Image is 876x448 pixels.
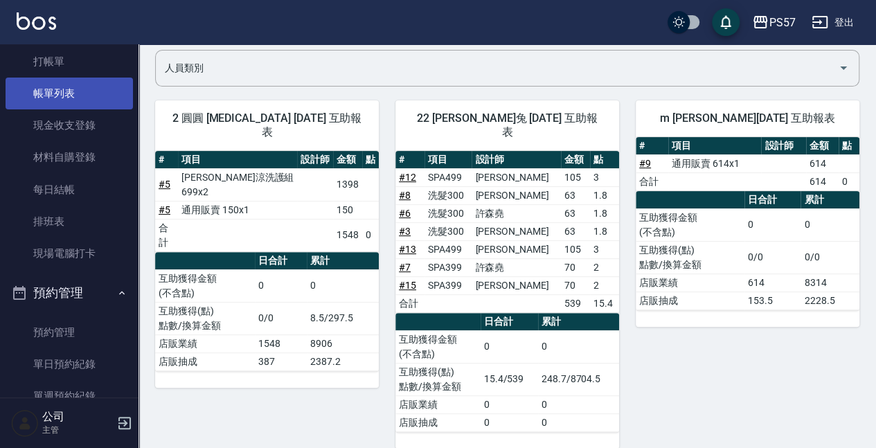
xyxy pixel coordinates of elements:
[744,241,801,274] td: 0/0
[481,363,538,395] td: 15.4/539
[636,191,859,310] table: a dense table
[590,276,619,294] td: 2
[801,191,859,209] th: 累計
[636,274,744,292] td: 店販業績
[590,151,619,169] th: 點
[307,302,379,334] td: 8.5/297.5
[6,238,133,269] a: 現場電腦打卡
[6,46,133,78] a: 打帳單
[399,172,416,183] a: #12
[481,330,538,363] td: 0
[155,151,178,169] th: #
[561,240,590,258] td: 105
[590,204,619,222] td: 1.8
[6,109,133,141] a: 現金收支登錄
[333,168,362,201] td: 1398
[801,274,859,292] td: 8314
[832,57,855,79] button: Open
[155,151,379,252] table: a dense table
[6,348,133,380] a: 單日預約紀錄
[255,252,307,270] th: 日合計
[744,208,801,241] td: 0
[472,258,561,276] td: 許森堯
[561,186,590,204] td: 63
[155,334,255,352] td: 店販業績
[297,151,333,169] th: 設計師
[472,222,561,240] td: [PERSON_NAME]
[590,240,619,258] td: 3
[806,10,859,35] button: 登出
[538,413,619,431] td: 0
[668,137,761,155] th: 項目
[801,241,859,274] td: 0/0
[6,380,133,412] a: 單週預約紀錄
[636,241,744,274] td: 互助獲得(點) 點數/換算金額
[472,240,561,258] td: [PERSON_NAME]
[652,111,843,125] span: m [PERSON_NAME][DATE] 互助報表
[636,292,744,310] td: 店販抽成
[639,158,651,169] a: #9
[806,154,839,172] td: 614
[395,151,619,313] table: a dense table
[155,352,255,370] td: 店販抽成
[472,204,561,222] td: 許森堯
[590,258,619,276] td: 2
[161,56,832,80] input: 人員名稱
[636,172,668,190] td: 合計
[333,151,362,169] th: 金額
[712,8,740,36] button: save
[307,352,379,370] td: 2387.2
[424,276,472,294] td: SPA399
[6,141,133,173] a: 材料自購登錄
[424,258,472,276] td: SPA399
[636,208,744,241] td: 互助獲得金額 (不含點)
[424,168,472,186] td: SPA499
[561,276,590,294] td: 70
[255,269,307,302] td: 0
[424,204,472,222] td: 洗髮300
[362,151,379,169] th: 點
[561,222,590,240] td: 63
[6,275,133,311] button: 預約管理
[538,313,619,331] th: 累計
[395,313,619,432] table: a dense table
[333,219,362,251] td: 1548
[561,168,590,186] td: 105
[668,154,761,172] td: 通用販賣 614x1
[395,294,424,312] td: 合計
[747,8,801,37] button: PS57
[395,395,481,413] td: 店販業績
[561,151,590,169] th: 金額
[806,137,839,155] th: 金額
[424,151,472,169] th: 項目
[399,208,411,219] a: #6
[155,302,255,334] td: 互助獲得(點) 點數/換算金額
[590,294,619,312] td: 15.4
[761,137,806,155] th: 設計師
[307,252,379,270] th: 累計
[307,269,379,302] td: 0
[424,222,472,240] td: 洗髮300
[744,274,801,292] td: 614
[155,252,379,371] table: a dense table
[744,191,801,209] th: 日合計
[155,219,178,251] td: 合計
[472,151,561,169] th: 設計師
[636,137,859,191] table: a dense table
[801,292,859,310] td: 2228.5
[42,424,113,436] p: 主管
[6,316,133,348] a: 預約管理
[395,413,481,431] td: 店販抽成
[178,151,297,169] th: 項目
[561,258,590,276] td: 70
[42,410,113,424] h5: 公司
[590,168,619,186] td: 3
[399,244,416,255] a: #13
[590,186,619,204] td: 1.8
[839,172,859,190] td: 0
[481,413,538,431] td: 0
[333,201,362,219] td: 150
[472,168,561,186] td: [PERSON_NAME]
[744,292,801,310] td: 153.5
[538,330,619,363] td: 0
